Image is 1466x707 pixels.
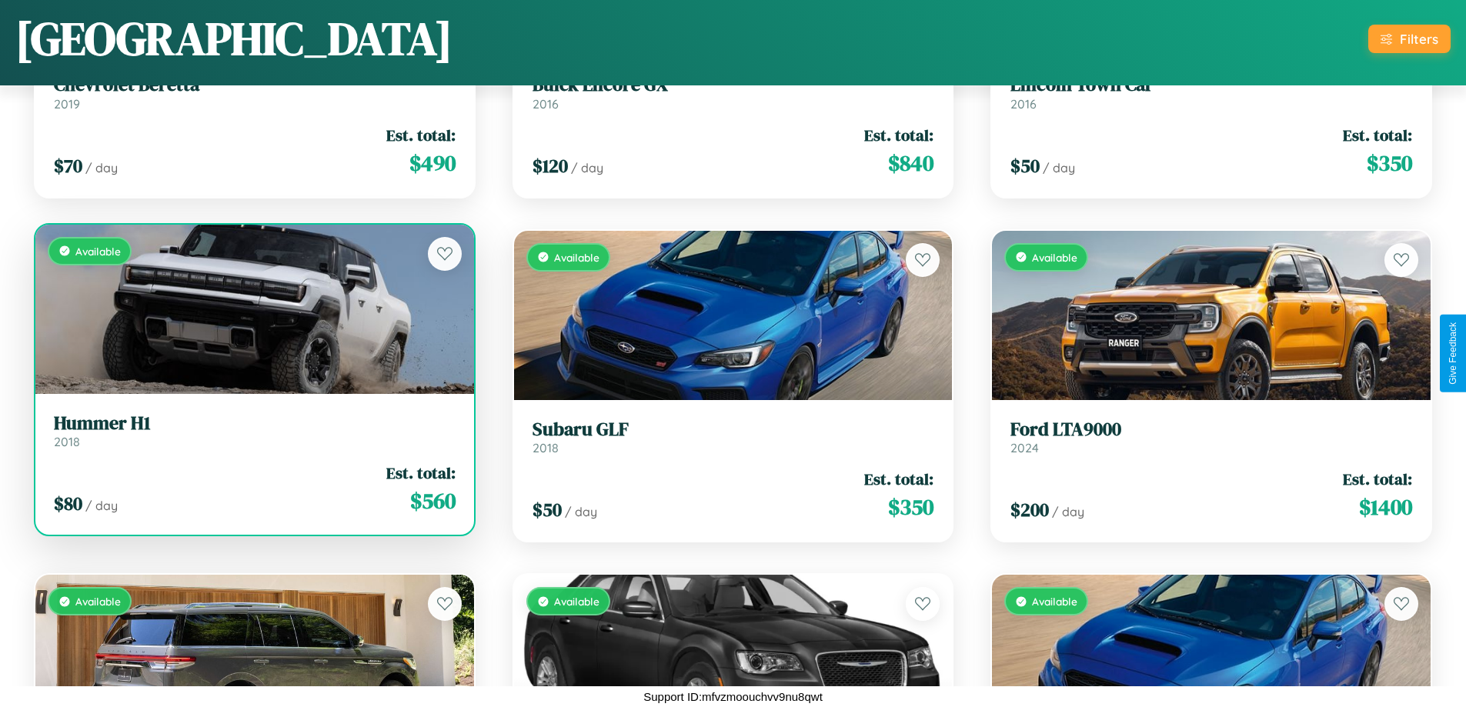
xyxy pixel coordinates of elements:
span: $ 50 [533,497,562,522]
span: Est. total: [864,468,933,490]
h1: [GEOGRAPHIC_DATA] [15,7,452,70]
span: $ 80 [54,491,82,516]
span: Est. total: [1343,124,1412,146]
h3: Buick Encore GX [533,74,934,96]
span: $ 70 [54,153,82,178]
div: Filters [1400,31,1438,47]
span: Available [1032,251,1077,264]
span: $ 50 [1010,153,1040,178]
h3: Chevrolet Beretta [54,74,456,96]
p: Support ID: mfvzmoouchvv9nu8qwt [643,686,823,707]
span: Available [554,251,599,264]
a: Ford LTA90002024 [1010,419,1412,456]
span: 2019 [54,96,80,112]
span: / day [85,160,118,175]
span: / day [1043,160,1075,175]
span: / day [571,160,603,175]
h3: Hummer H1 [54,412,456,435]
span: $ 1400 [1359,492,1412,522]
span: Est. total: [386,124,456,146]
span: Available [1032,595,1077,608]
span: $ 490 [409,148,456,178]
button: Filters [1368,25,1451,53]
a: Chevrolet Beretta2019 [54,74,456,112]
span: 2024 [1010,440,1039,455]
span: / day [85,498,118,513]
h3: Subaru GLF [533,419,934,441]
span: $ 200 [1010,497,1049,522]
a: Subaru GLF2018 [533,419,934,456]
span: $ 350 [1367,148,1412,178]
span: Est. total: [1343,468,1412,490]
span: 2016 [1010,96,1037,112]
span: $ 350 [888,492,933,522]
span: Available [554,595,599,608]
span: Available [75,595,121,608]
span: / day [565,504,597,519]
span: Est. total: [864,124,933,146]
span: $ 840 [888,148,933,178]
span: 2018 [533,440,559,455]
span: / day [1052,504,1084,519]
span: Est. total: [386,462,456,484]
span: $ 560 [410,485,456,516]
span: 2018 [54,434,80,449]
a: Lincoln Town Car2016 [1010,74,1412,112]
span: $ 120 [533,153,568,178]
h3: Lincoln Town Car [1010,74,1412,96]
h3: Ford LTA9000 [1010,419,1412,441]
a: Buick Encore GX2016 [533,74,934,112]
a: Hummer H12018 [54,412,456,450]
div: Give Feedback [1448,322,1458,385]
span: Available [75,245,121,258]
span: 2016 [533,96,559,112]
